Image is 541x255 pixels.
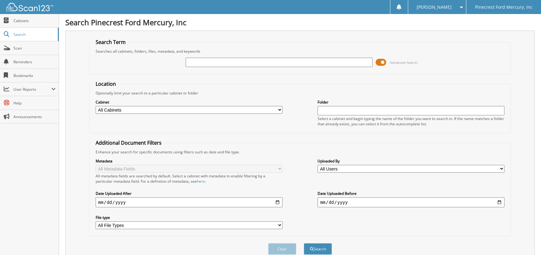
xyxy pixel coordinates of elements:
[13,114,56,119] span: Announcements
[93,80,119,87] legend: Location
[318,116,504,127] div: Select a cabinet and begin typing the name of the folder you want to search in. If the name match...
[318,158,504,164] label: Uploaded By
[65,17,535,27] h1: Search Pinecrest Ford Mercury, Inc
[13,32,55,37] span: Search
[93,149,508,155] div: Enhance your search for specific documents using filters such as date and file type.
[318,99,504,105] label: Folder
[96,158,283,164] label: Metadata
[197,179,205,184] a: here
[96,191,283,196] label: Date Uploaded After
[93,90,508,96] div: Optionally limit your search to a particular cabinet or folder
[96,99,283,105] label: Cabinet
[13,59,56,65] span: Reminders
[96,173,283,184] div: All metadata fields are searched by default. Select a cabinet with metadata to enable filtering b...
[475,5,533,9] span: Pinecrest Ford Mercury, Inc
[318,197,504,207] input: end
[318,191,504,196] label: Date Uploaded Before
[13,18,56,23] span: Cabinets
[13,87,51,92] span: User Reports
[13,100,56,106] span: Help
[93,39,129,46] legend: Search Term
[304,243,332,255] button: Search
[13,46,56,51] span: Scan
[268,243,296,255] button: Clear
[417,5,452,9] span: [PERSON_NAME]
[390,60,418,65] span: Advanced Search
[6,3,53,11] img: scan123-logo-white.svg
[13,73,56,78] span: Bookmarks
[96,215,283,220] label: File type
[96,197,283,207] input: start
[93,49,508,54] div: Searches all cabinets, folders, files, metadata, and keywords
[93,139,165,146] legend: Additional Document Filters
